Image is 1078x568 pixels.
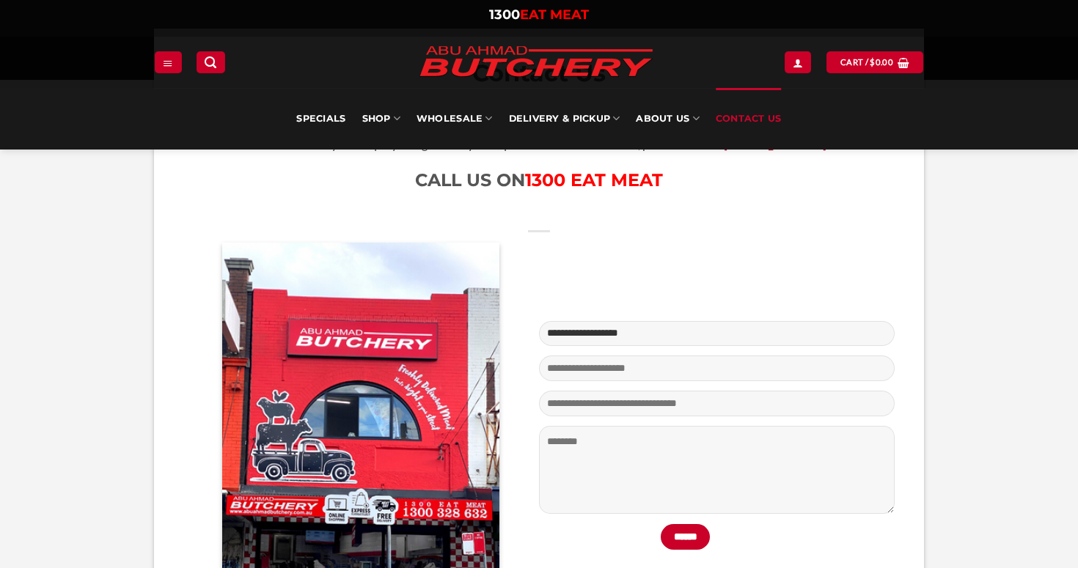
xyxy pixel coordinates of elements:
[826,51,923,73] a: View cart
[870,56,875,69] span: $
[785,51,811,73] a: Login
[197,51,224,73] a: Search
[408,37,664,88] img: Abu Ahmad Butchery
[525,169,663,191] a: 1300 EAT MEAT
[724,137,840,151] a: [PHONE_NUMBER] or
[489,7,520,23] span: 1300
[716,88,782,150] a: Contact Us
[509,88,620,150] a: Delivery & Pickup
[636,88,699,150] a: About Us
[362,88,400,150] a: SHOP
[840,56,893,69] span: Cart /
[417,88,493,150] a: Wholesale
[296,88,345,150] a: Specials
[539,321,895,560] form: Contact form
[155,51,181,73] a: Menu
[183,169,895,191] h1: CALL US ON
[870,57,893,67] bdi: 0.00
[489,7,589,23] a: 1300EAT MEAT
[520,7,589,23] span: EAT MEAT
